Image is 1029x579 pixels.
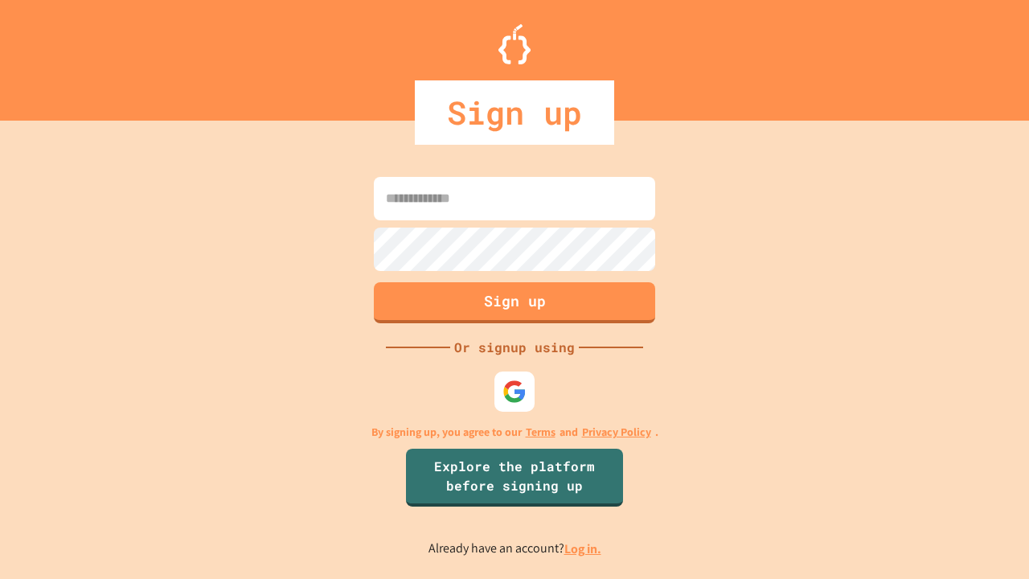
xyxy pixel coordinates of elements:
[961,515,1013,563] iframe: chat widget
[374,282,655,323] button: Sign up
[896,445,1013,513] iframe: chat widget
[371,424,658,441] p: By signing up, you agree to our and .
[428,539,601,559] p: Already have an account?
[564,540,601,557] a: Log in.
[582,424,651,441] a: Privacy Policy
[498,24,531,64] img: Logo.svg
[415,80,614,145] div: Sign up
[526,424,555,441] a: Terms
[502,380,527,404] img: google-icon.svg
[450,338,579,357] div: Or signup using
[406,449,623,507] a: Explore the platform before signing up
